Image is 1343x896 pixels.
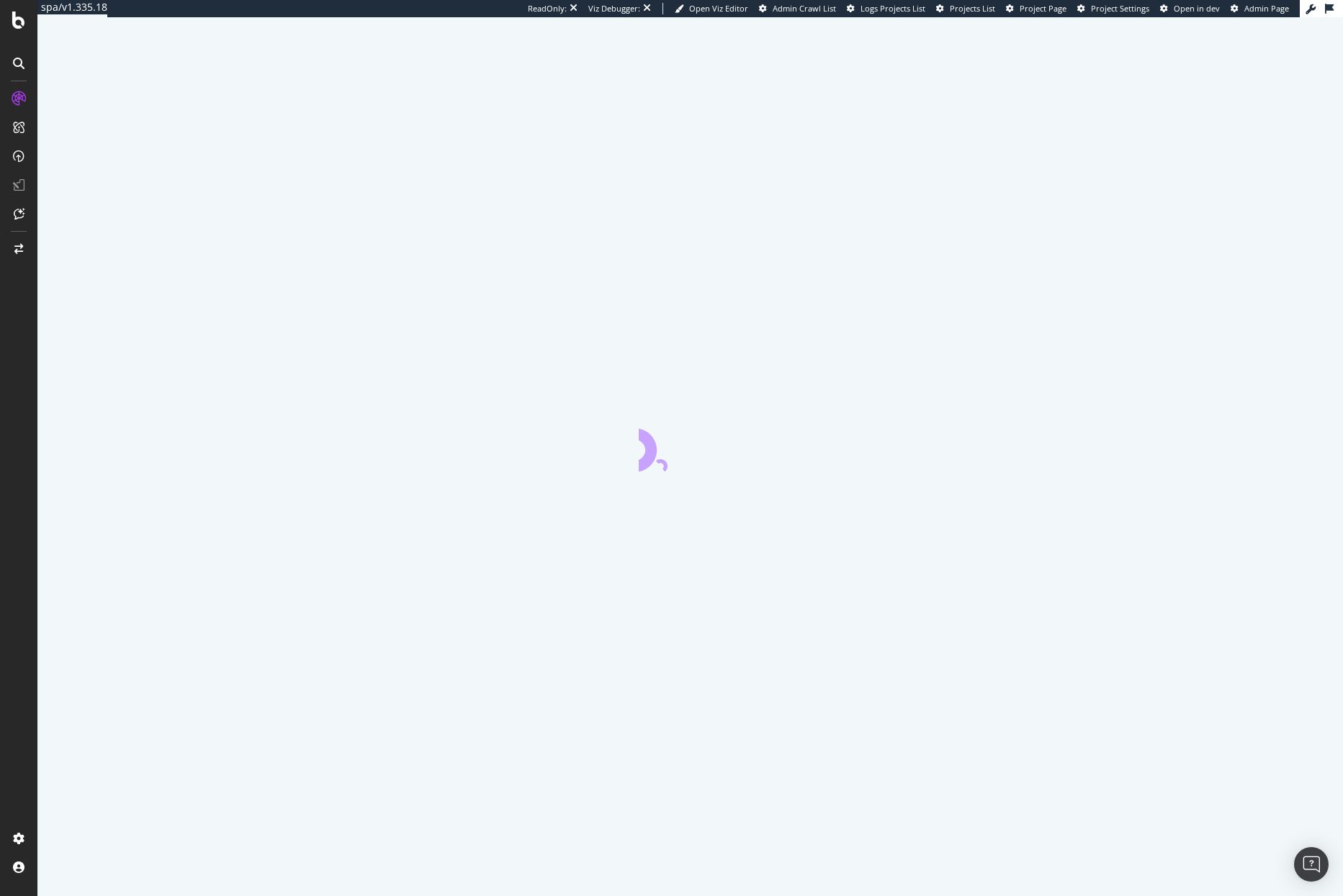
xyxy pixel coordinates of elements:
span: Project Page [1020,3,1066,14]
span: Logs Projects List [861,3,925,14]
a: Project Settings [1077,3,1149,14]
span: Projects List [950,3,995,14]
span: Admin Page [1244,3,1289,14]
a: Open Viz Editor [675,3,748,14]
div: ReadOnly: [528,3,567,14]
div: Open Intercom Messenger [1294,847,1329,882]
span: Open in dev [1174,3,1220,14]
div: Viz Debugger: [588,3,640,14]
span: Open Viz Editor [689,3,748,14]
span: Admin Crawl List [773,3,836,14]
a: Open in dev [1160,3,1220,14]
a: Projects List [936,3,995,14]
a: Admin Page [1231,3,1289,14]
a: Project Page [1006,3,1066,14]
div: animation [639,420,742,471]
a: Logs Projects List [847,3,925,14]
span: Project Settings [1091,3,1149,14]
a: Admin Crawl List [759,3,836,14]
